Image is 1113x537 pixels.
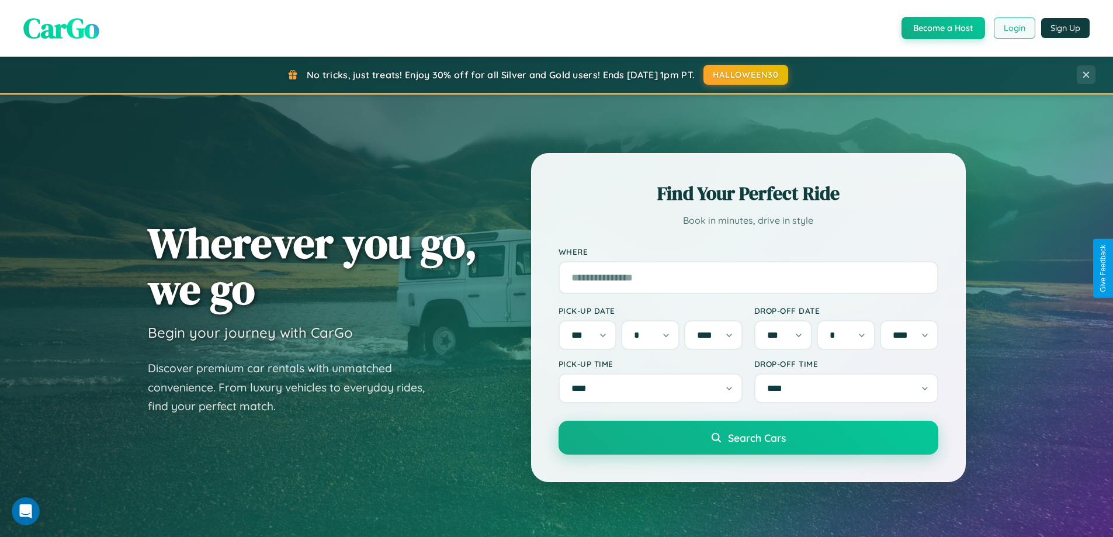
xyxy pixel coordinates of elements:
[559,359,743,369] label: Pick-up Time
[728,431,786,444] span: Search Cars
[559,181,938,206] h2: Find Your Perfect Ride
[148,324,353,341] h3: Begin your journey with CarGo
[1041,18,1090,38] button: Sign Up
[12,497,40,525] iframe: Intercom live chat
[307,69,695,81] span: No tricks, just treats! Enjoy 30% off for all Silver and Gold users! Ends [DATE] 1pm PT.
[754,359,938,369] label: Drop-off Time
[1099,245,1107,292] div: Give Feedback
[994,18,1035,39] button: Login
[148,220,477,312] h1: Wherever you go, we go
[559,306,743,316] label: Pick-up Date
[559,421,938,455] button: Search Cars
[559,212,938,229] p: Book in minutes, drive in style
[754,306,938,316] label: Drop-off Date
[559,247,938,257] label: Where
[703,65,788,85] button: HALLOWEEN30
[902,17,985,39] button: Become a Host
[23,9,99,47] span: CarGo
[148,359,440,416] p: Discover premium car rentals with unmatched convenience. From luxury vehicles to everyday rides, ...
